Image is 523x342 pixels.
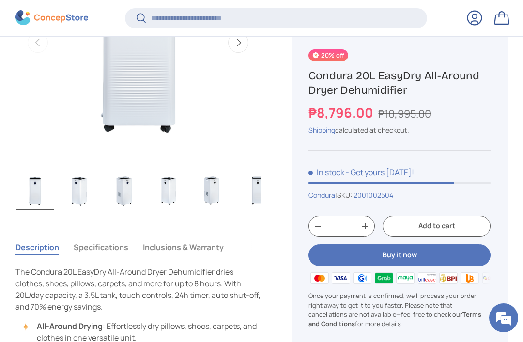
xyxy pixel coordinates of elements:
[37,321,103,331] strong: All-Around Drying
[373,271,395,285] img: grabpay
[239,171,277,210] img: https://concepstore.ph/products/condura-easydry-all-around-dryer-dehumidifier-20l
[150,171,187,210] img: condura-easy-dry-dehumidifier-full-left-side-view-concepstore-dot-ph
[15,11,88,26] img: ConcepStore
[480,271,502,285] img: qrph
[308,244,491,266] button: Buy it now
[143,236,224,258] button: Inclusions & Warranty
[459,271,480,285] img: ubp
[378,107,431,121] s: ₱10,995.00
[308,292,491,329] p: Once your payment is confirmed, we'll process your order right away to get it to you faster. Plea...
[335,191,393,200] span: |
[15,236,59,258] button: Description
[346,167,414,178] p: - Get yours [DATE]!
[15,267,261,312] span: The Condura 20L EasyDry All-Around Dryer Dehumidifier dries clothes, shoes, pillows, carpets, and...
[308,191,335,200] a: Condura
[194,171,232,210] img: condura-easy-dry-dehumidifier-full-right-side-view-condura-philippines
[308,69,491,98] h1: Condura 20L EasyDry All-Around Dryer Dehumidifier
[395,271,416,285] img: maya
[74,236,128,258] button: Specifications
[354,191,393,200] a: 2001002504
[61,171,98,210] img: condura-easy-dry-dehumidifier-left-side-view-concepstore.ph
[308,167,344,178] span: In stock
[308,104,376,122] strong: ₱8,796.00
[308,125,335,134] a: Shipping
[383,216,491,237] button: Add to cart
[308,271,330,285] img: master
[416,271,437,285] img: billease
[308,125,491,135] div: calculated at checkout.
[337,191,352,200] span: SKU:
[308,49,348,61] span: 20% off
[330,271,352,285] img: visa
[105,171,143,210] img: condura-easy-dry-dehumidifier-right-side-view-concepstore
[16,171,54,210] img: condura-easy-dry-dehumidifier-full-view-concepstore.ph
[352,271,373,285] img: gcash
[308,310,481,328] a: Terms and Conditions
[438,271,459,285] img: bpi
